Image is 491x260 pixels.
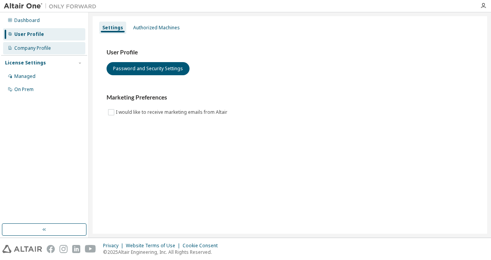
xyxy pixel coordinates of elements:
[126,243,183,249] div: Website Terms of Use
[107,49,473,56] h3: User Profile
[102,25,123,31] div: Settings
[14,73,36,79] div: Managed
[4,2,100,10] img: Altair One
[47,245,55,253] img: facebook.svg
[116,108,229,117] label: I would like to receive marketing emails from Altair
[72,245,80,253] img: linkedin.svg
[5,60,46,66] div: License Settings
[14,17,40,24] div: Dashboard
[133,25,180,31] div: Authorized Machines
[2,245,42,253] img: altair_logo.svg
[103,243,126,249] div: Privacy
[14,45,51,51] div: Company Profile
[59,245,68,253] img: instagram.svg
[103,249,222,255] p: © 2025 Altair Engineering, Inc. All Rights Reserved.
[107,94,473,101] h3: Marketing Preferences
[14,86,34,93] div: On Prem
[107,62,190,75] button: Password and Security Settings
[85,245,96,253] img: youtube.svg
[183,243,222,249] div: Cookie Consent
[14,31,44,37] div: User Profile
